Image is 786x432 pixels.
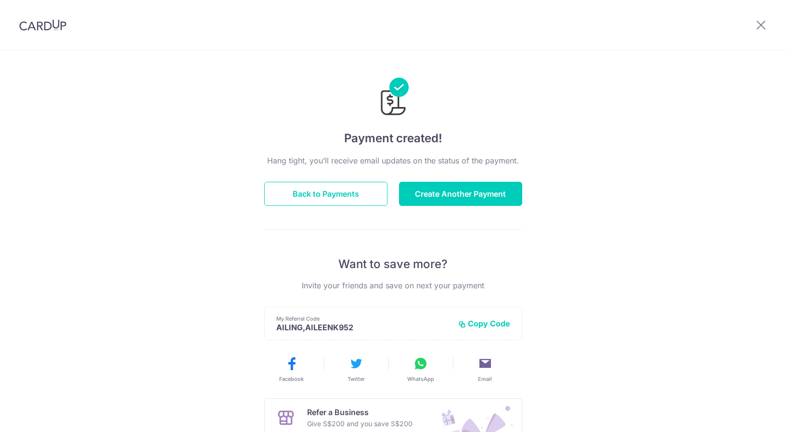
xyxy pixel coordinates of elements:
[264,182,387,206] button: Back to Payments
[328,356,385,383] button: Twitter
[457,356,514,383] button: Email
[264,280,522,291] p: Invite your friends and save on next your payment
[399,182,522,206] button: Create Another Payment
[378,78,409,118] img: Payments
[264,256,522,272] p: Want to save more?
[276,315,451,323] p: My Referral Code
[392,356,449,383] button: WhatsApp
[279,375,304,383] span: Facebook
[348,375,365,383] span: Twitter
[264,155,522,166] p: Hang tight, you’ll receive email updates on the status of the payment.
[264,130,522,147] h4: Payment created!
[458,319,510,328] button: Copy Code
[307,418,412,430] p: Give S$200 and you save S$200
[263,356,320,383] button: Facebook
[407,375,434,383] span: WhatsApp
[478,375,492,383] span: Email
[19,19,66,31] img: CardUp
[276,323,451,332] p: AILING,AILEENK952
[307,406,412,418] p: Refer a Business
